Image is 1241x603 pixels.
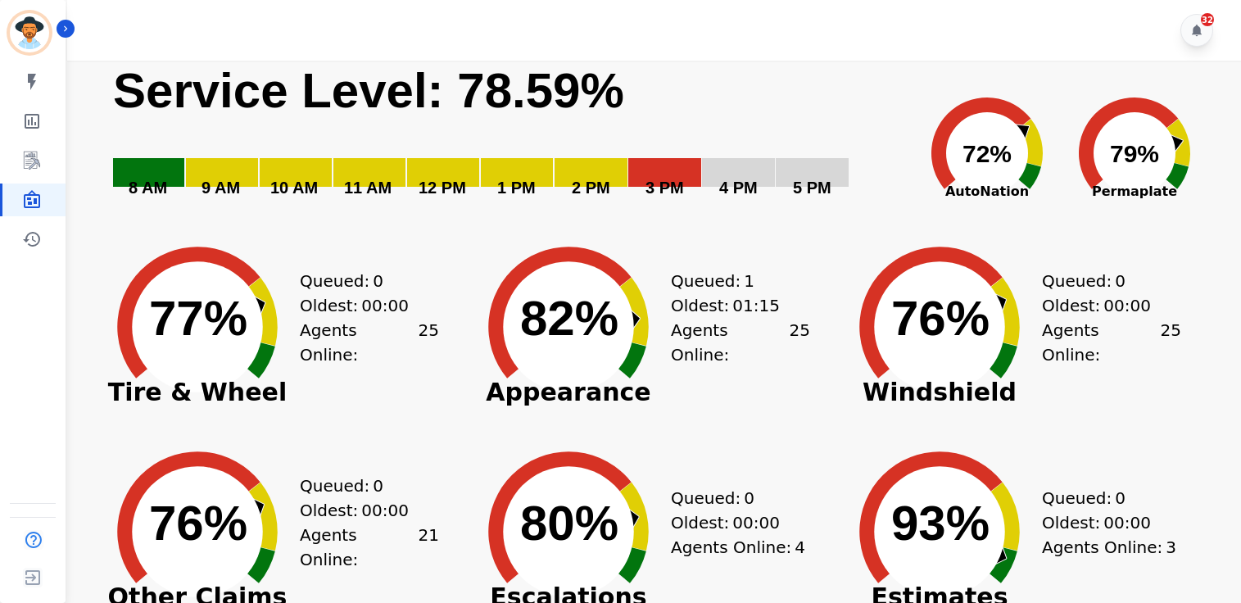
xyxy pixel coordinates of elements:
[572,179,610,197] text: 2 PM
[270,179,318,197] text: 10 AM
[793,179,831,197] text: 5 PM
[344,179,392,197] text: 11 AM
[719,179,758,197] text: 4 PM
[149,291,247,346] text: 77%
[1103,293,1151,318] span: 00:00
[671,318,810,367] div: Agents Online:
[111,61,910,220] svg: Service Level: 0%
[795,535,805,560] span: 4
[732,510,780,535] span: 00:00
[1201,13,1214,26] div: 32
[1110,140,1159,167] text: 79%
[1166,535,1176,560] span: 3
[300,269,423,293] div: Queued:
[520,291,618,346] text: 82%
[300,318,439,367] div: Agents Online:
[671,486,794,510] div: Queued:
[1042,510,1165,535] div: Oldest:
[790,318,810,367] span: 25
[300,293,423,318] div: Oldest:
[419,318,439,367] span: 25
[1161,318,1181,367] span: 25
[645,179,684,197] text: 3 PM
[129,179,167,197] text: 8 AM
[837,384,1042,401] span: Windshield
[1115,269,1126,293] span: 0
[95,384,300,401] span: Tire & Wheel
[1042,293,1165,318] div: Oldest:
[891,496,990,551] text: 93%
[732,293,780,318] span: 01:15
[300,474,423,498] div: Queued:
[419,179,466,197] text: 12 PM
[913,182,1061,202] span: AutoNation
[962,140,1012,167] text: 72%
[1042,318,1181,367] div: Agents Online:
[202,179,240,197] text: 9 AM
[419,523,439,572] span: 21
[671,535,810,560] div: Agents Online:
[891,291,990,346] text: 76%
[744,486,754,510] span: 0
[361,498,409,523] span: 00:00
[361,293,409,318] span: 00:00
[300,498,423,523] div: Oldest:
[149,496,247,551] text: 76%
[1103,510,1151,535] span: 00:00
[671,510,794,535] div: Oldest:
[1042,535,1181,560] div: Agents Online:
[373,269,383,293] span: 0
[373,474,383,498] span: 0
[671,269,794,293] div: Queued:
[1042,486,1165,510] div: Queued:
[497,179,536,197] text: 1 PM
[1042,269,1165,293] div: Queued:
[744,269,754,293] span: 1
[520,496,618,551] text: 80%
[1061,182,1208,202] span: Permaplate
[671,293,794,318] div: Oldest:
[466,384,671,401] span: Appearance
[113,63,624,118] text: Service Level: 78.59%
[10,13,49,52] img: Bordered avatar
[300,523,439,572] div: Agents Online:
[1115,486,1126,510] span: 0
